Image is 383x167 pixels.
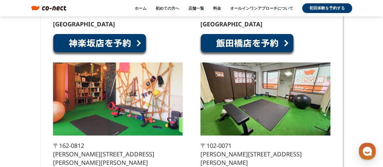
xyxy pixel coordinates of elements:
a: 初めての方へ [156,5,179,11]
a: オールインワンアプローチについて [230,5,293,11]
p: 〒102-0071 [PERSON_NAME][STREET_ADDRESS][PERSON_NAME] [200,142,330,167]
a: チャット [40,117,78,132]
a: ホーム [2,117,40,132]
p: [GEOGRAPHIC_DATA] [200,21,262,27]
p: 〒162-0812 [PERSON_NAME][STREET_ADDRESS][PERSON_NAME][PERSON_NAME] [53,142,183,167]
span: ホーム [15,126,26,131]
a: 設定 [78,117,116,132]
a: 初回体験を予約する [302,3,352,13]
a: 料金 [213,5,221,11]
span: チャット [52,126,66,131]
a: ホーム [135,5,147,11]
a: 店舗一覧 [188,5,204,11]
span: 設定 [94,126,101,131]
p: [GEOGRAPHIC_DATA] [53,21,115,27]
